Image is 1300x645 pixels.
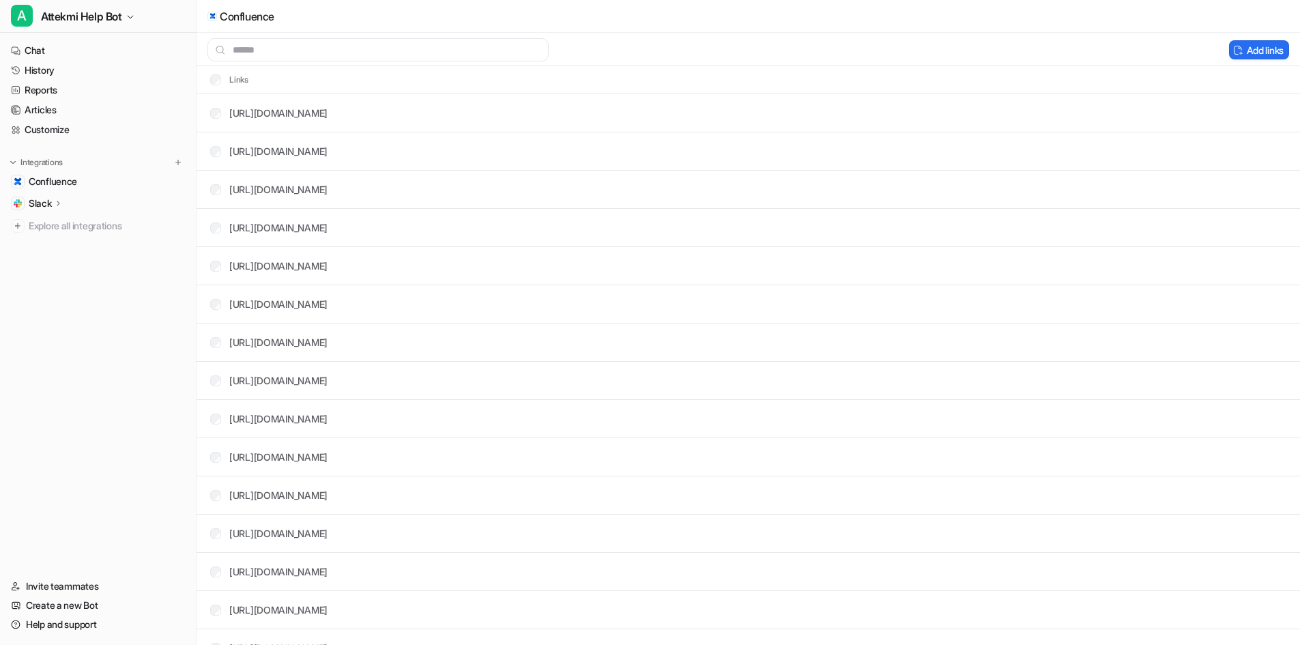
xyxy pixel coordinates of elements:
[229,184,328,195] a: [URL][DOMAIN_NAME]
[5,577,190,596] a: Invite teammates
[229,298,328,310] a: [URL][DOMAIN_NAME]
[5,216,190,235] a: Explore all integrations
[1229,40,1289,59] button: Add links
[5,81,190,100] a: Reports
[5,41,190,60] a: Chat
[220,10,274,23] p: Confluence
[229,375,328,386] a: [URL][DOMAIN_NAME]
[5,156,67,169] button: Integrations
[14,199,22,207] img: Slack
[210,13,216,19] img: confluence icon
[229,336,328,348] a: [URL][DOMAIN_NAME]
[5,596,190,615] a: Create a new Bot
[229,528,328,539] a: [URL][DOMAIN_NAME]
[5,100,190,119] a: Articles
[11,5,33,27] span: A
[229,413,328,425] a: [URL][DOMAIN_NAME]
[5,615,190,634] a: Help and support
[29,215,185,237] span: Explore all integrations
[229,222,328,233] a: [URL][DOMAIN_NAME]
[5,120,190,139] a: Customize
[20,157,63,168] p: Integrations
[229,489,328,501] a: [URL][DOMAIN_NAME]
[5,61,190,80] a: History
[29,175,77,188] span: Confluence
[8,158,18,167] img: expand menu
[229,107,328,119] a: [URL][DOMAIN_NAME]
[229,604,328,616] a: [URL][DOMAIN_NAME]
[11,219,25,233] img: explore all integrations
[229,451,328,463] a: [URL][DOMAIN_NAME]
[199,72,249,88] th: Links
[229,566,328,577] a: [URL][DOMAIN_NAME]
[14,177,22,186] img: Confluence
[173,158,183,167] img: menu_add.svg
[229,260,328,272] a: [URL][DOMAIN_NAME]
[229,145,328,157] a: [URL][DOMAIN_NAME]
[5,172,190,191] a: ConfluenceConfluence
[41,7,122,26] span: Attekmi Help Bot
[29,197,52,210] p: Slack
